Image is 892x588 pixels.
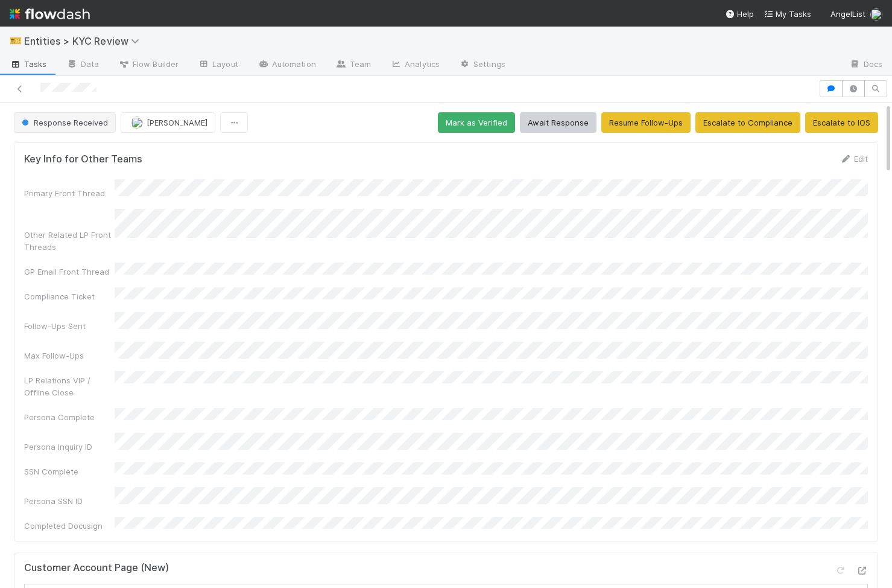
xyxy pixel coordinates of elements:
p: Hi [PERSON_NAME], [30,97,359,111]
div: GP Email Front Thread [24,266,115,278]
div: Persona Inquiry ID [24,441,115,453]
i: - Learn more about Belltower [30,292,156,302]
button: Escalate to Compliance [695,112,800,133]
span: Entities > KYC Review [24,35,145,47]
div: Follow-Ups Sent [24,320,115,332]
div: Persona Complete [24,411,115,423]
h5: Customer Account Page (New) [24,562,169,574]
a: My Tasks [764,8,811,20]
div: Completed Docusign [24,520,115,532]
a: Team [326,56,381,75]
img: avatar_7d83f73c-397d-4044-baf2-bb2da42e298f.png [131,117,143,129]
button: [PERSON_NAME] [121,112,215,133]
div: Other Related LP Front Threads [24,229,115,253]
a: Edit [840,154,868,164]
span: Response Received [19,118,108,127]
div: Max Follow-Ups [24,350,115,362]
a: Data [57,56,109,75]
button: Mark as Verified [438,112,515,133]
span: Tasks [10,58,47,70]
a: Analytics [381,56,449,75]
img: avatar_7d83f73c-397d-4044-baf2-bb2da42e298f.png [870,8,882,21]
a: Settings [449,56,515,75]
span: Flow Builder [118,58,179,70]
a: Automation [248,56,326,75]
img: AngelList [8,37,71,50]
div: Help [725,8,754,20]
p: It looks like we do not have a readable ID on file for you. U.S. financial regulations require us... [30,120,359,149]
a: Please click here to complete verification. [30,211,197,221]
span: 🎫 [10,36,22,46]
a: Layout [188,56,248,75]
p: We use a secure service called Alloy to collect these. Please upload a color scan of your governm... [30,157,359,200]
a: Flow Builder [109,56,188,75]
a: here [139,292,156,302]
p: Best, AngelList’s Belltower KYC Team [30,261,359,304]
button: Escalate to IOS [805,112,878,133]
button: Response Received [14,112,116,133]
a: Docs [840,56,892,75]
span: My Tasks [764,9,811,19]
h5: Key Info for Other Teams [24,153,142,165]
div: Primary Front Thread [24,187,115,199]
img: logo-inverted-e16ddd16eac7371096b0.svg [10,4,90,24]
div: SSN Complete [24,465,115,478]
span: [PERSON_NAME] [147,118,207,127]
span: AngelList [830,9,865,19]
button: Await Response [520,112,596,133]
div: Persona SSN ID [24,495,115,507]
button: Resume Follow-Ups [601,112,691,133]
div: LP Relations VIP / Offline Close [24,374,115,398]
p: Please reply directly to let us know when this is done so we can expedite your review. [30,232,359,246]
div: Compliance Ticket [24,290,115,302]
